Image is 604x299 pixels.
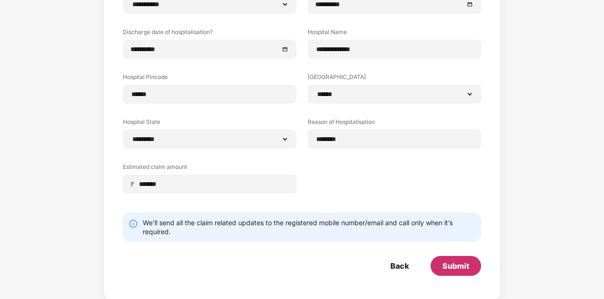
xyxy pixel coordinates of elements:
[123,118,296,130] label: Hospital State
[129,219,138,229] img: svg+xml;base64,PHN2ZyBpZD0iSW5mby0yMHgyMCIgeG1sbnM9Imh0dHA6Ly93d3cudzMub3JnLzIwMDAvc3ZnIiB3aWR0aD...
[123,73,296,85] label: Hospital Pincode
[308,28,481,40] label: Hospital Name
[130,180,138,189] span: ₹
[123,163,296,175] label: Estimated claim amount
[390,261,409,271] div: Back
[308,118,481,130] label: Reason of Hospitalisation
[123,28,296,40] label: Discharge date of hospitalisation?
[308,73,481,85] label: [GEOGRAPHIC_DATA]
[442,261,469,271] div: Submit
[143,218,475,236] div: We’ll send all the claim related updates to the registered mobile number/email and call only when...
